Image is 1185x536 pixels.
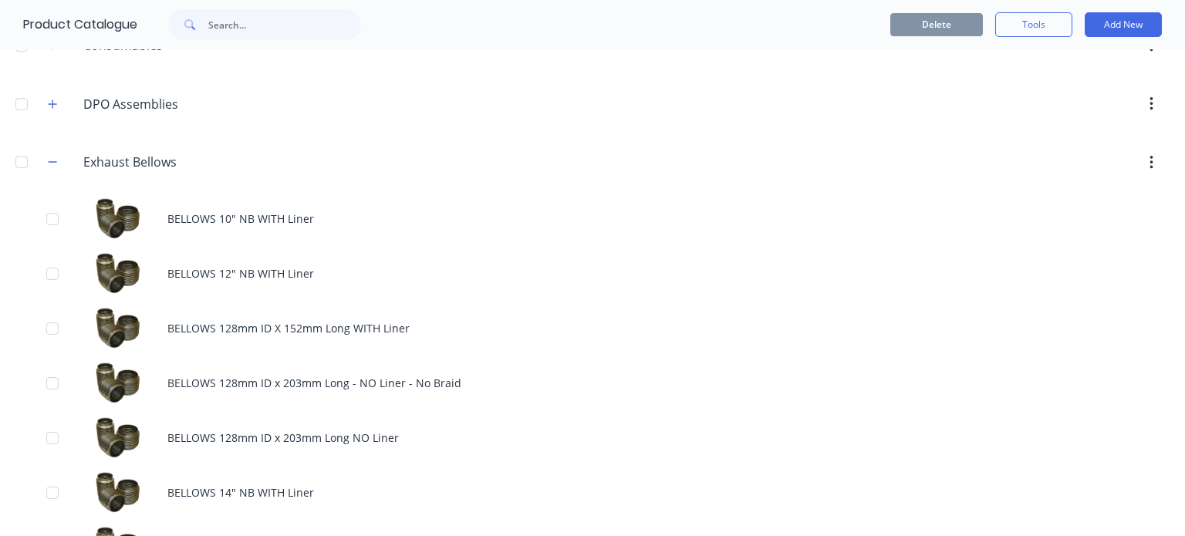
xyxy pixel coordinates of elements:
[1085,12,1162,37] button: Add New
[83,153,266,171] input: Enter category name
[995,12,1072,37] button: Tools
[83,95,266,113] input: Enter category name
[208,9,361,40] input: Search...
[890,13,983,36] button: Delete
